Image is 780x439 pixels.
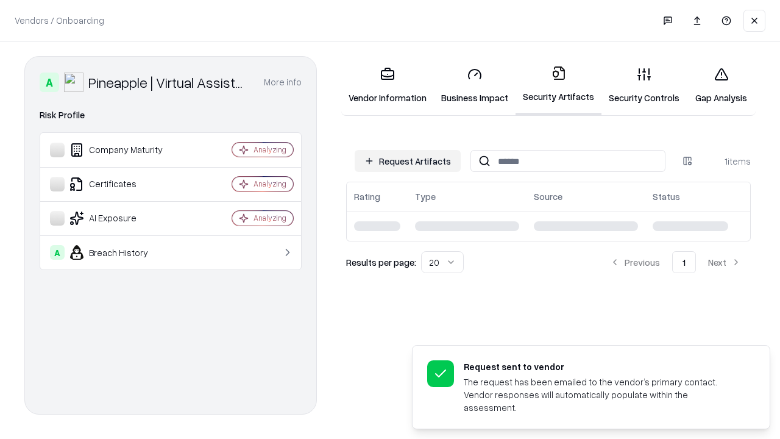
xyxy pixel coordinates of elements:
div: The request has been emailed to the vendor’s primary contact. Vendor responses will automatically... [464,376,740,414]
div: Rating [354,190,380,203]
div: Source [534,190,562,203]
div: Type [415,190,436,203]
a: Business Impact [434,57,516,114]
button: More info [264,71,302,93]
div: A [50,245,65,260]
button: Request Artifacts [355,150,461,172]
div: Pineapple | Virtual Assistant Agency [88,73,249,92]
a: Security Controls [601,57,687,114]
img: Pineapple | Virtual Assistant Agency [64,73,83,92]
div: A [40,73,59,92]
div: Analyzing [253,213,286,223]
div: Status [653,190,680,203]
a: Security Artifacts [516,56,601,115]
div: 1 items [702,155,751,168]
div: Company Maturity [50,143,196,157]
nav: pagination [600,251,751,273]
p: Vendors / Onboarding [15,14,104,27]
button: 1 [672,251,696,273]
p: Results per page: [346,256,416,269]
div: Certificates [50,177,196,191]
a: Vendor Information [341,57,434,114]
div: Risk Profile [40,108,302,123]
div: Request sent to vendor [464,360,740,373]
a: Gap Analysis [687,57,756,114]
div: AI Exposure [50,211,196,226]
div: Analyzing [253,179,286,189]
div: Breach History [50,245,196,260]
div: Analyzing [253,145,286,155]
